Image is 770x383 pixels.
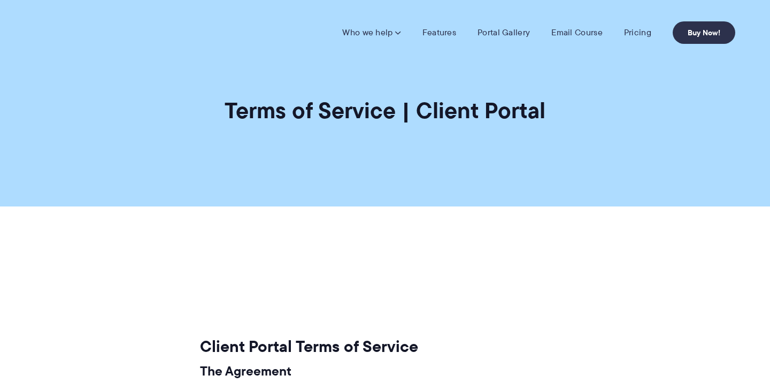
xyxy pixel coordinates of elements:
h1: Terms of Service | Client Portal [225,96,545,125]
a: Pricing [624,27,651,38]
a: Who we help [342,27,401,38]
a: Portal Gallery [478,27,530,38]
a: Buy Now! [673,21,735,44]
h3: The Agreement [200,363,564,379]
h2: Client Portal Terms of Service [200,336,564,357]
a: Email Course [551,27,603,38]
a: Features [422,27,456,38]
